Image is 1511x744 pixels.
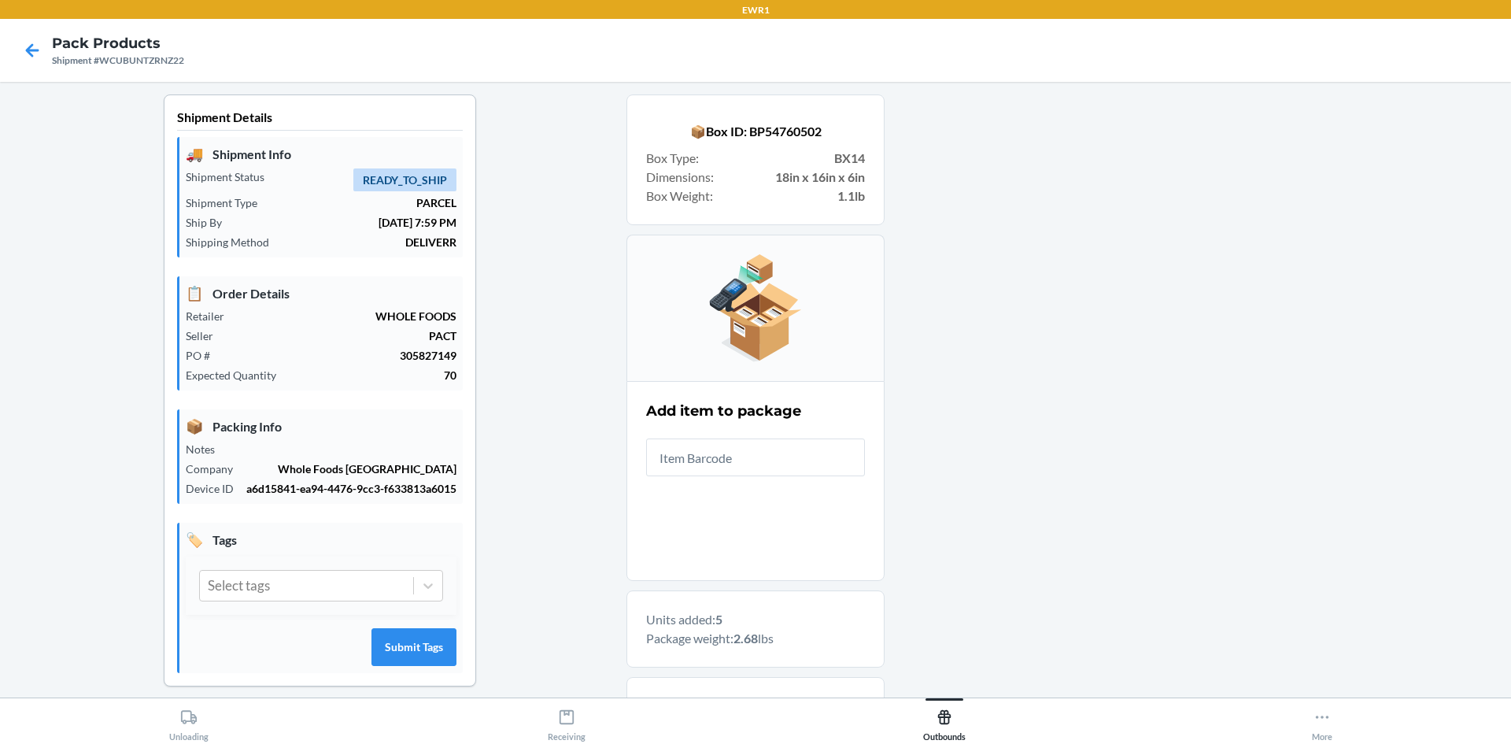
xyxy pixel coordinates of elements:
[646,187,713,205] span: Box Weight :
[186,347,223,364] p: PO #
[646,149,699,168] span: Box Type :
[52,54,184,68] div: Shipment #WCUBUNTZRNZ22
[742,3,770,17] p: EWR1
[186,168,277,185] p: Shipment Status
[646,168,714,187] span: Dimensions :
[646,401,801,421] h2: Add item to package
[707,697,804,716] span: Package Content
[186,416,456,437] p: Packing Info
[775,168,865,187] strong: 18in x 16in x 6in
[237,308,456,324] p: WHOLE FOODS
[186,328,226,344] p: Seller
[715,612,722,627] b: 5
[548,702,586,742] div: Receiving
[186,283,203,304] span: 📋
[186,283,456,304] p: Order Details
[186,529,456,550] p: Tags
[226,328,456,344] p: PACT
[289,367,456,383] p: 70
[246,461,456,477] p: Whole Foods [GEOGRAPHIC_DATA]
[208,576,270,596] div: Select tags
[177,108,463,131] p: Shipment Details
[923,702,966,742] div: Outbounds
[646,610,865,629] p: Units added:
[52,33,184,54] h4: Pack Products
[186,529,203,550] span: 🏷️
[186,441,227,457] p: Notes
[186,214,235,231] p: Ship By
[246,480,456,497] p: a6d15841-ea94-4476-9cc3-f633813a6015
[169,702,209,742] div: Unloading
[371,628,456,666] button: Submit Tags
[1312,702,1332,742] div: More
[646,122,865,141] p: 📦 Box ID: BP54760502
[186,416,203,437] span: 📦
[837,187,865,205] strong: 1.1lb
[186,234,282,250] p: Shipping Method
[646,629,865,648] p: Package weight: lbs
[270,194,456,211] p: PARCEL
[186,308,237,324] p: Retailer
[646,439,865,476] input: Item Barcode
[353,168,456,191] span: READY_TO_SHIP
[186,143,456,165] p: Shipment Info
[223,347,456,364] p: 305827149
[186,461,246,477] p: Company
[235,214,456,231] p: [DATE] 7:59 PM
[186,194,270,211] p: Shipment Type
[186,367,289,383] p: Expected Quantity
[186,480,246,497] p: Device ID
[733,631,758,646] b: 2.68
[1133,698,1511,742] button: More
[282,234,456,250] p: DELIVERR
[755,698,1133,742] button: Outbounds
[834,149,865,168] strong: BX14
[186,143,203,165] span: 🚚
[378,698,755,742] button: Receiving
